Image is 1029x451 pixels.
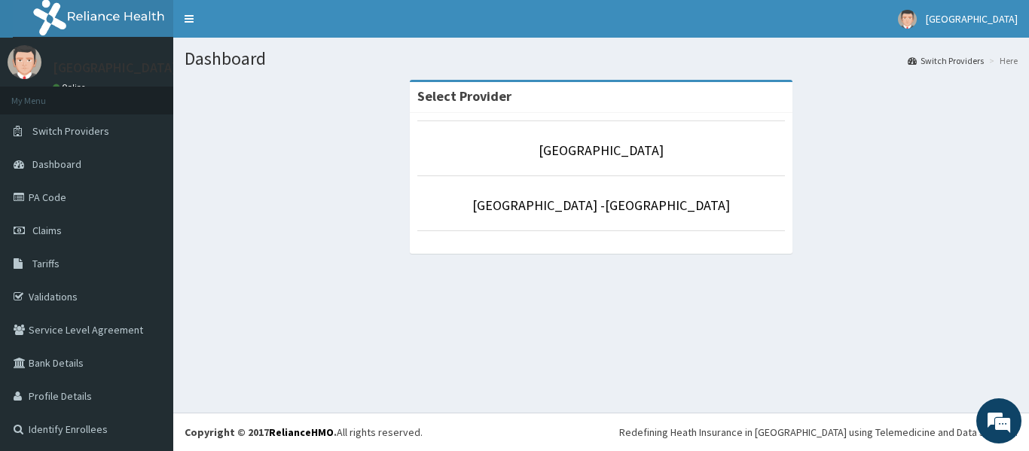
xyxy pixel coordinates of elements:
span: Switch Providers [32,124,109,138]
span: Claims [32,224,62,237]
footer: All rights reserved. [173,413,1029,451]
span: Tariffs [32,257,60,270]
strong: Copyright © 2017 . [185,425,337,439]
a: [GEOGRAPHIC_DATA] -[GEOGRAPHIC_DATA] [472,197,730,214]
a: Switch Providers [908,54,984,67]
img: User Image [898,10,917,29]
p: [GEOGRAPHIC_DATA] [53,61,177,75]
a: Online [53,82,89,93]
img: User Image [8,45,41,79]
span: [GEOGRAPHIC_DATA] [926,12,1018,26]
a: RelianceHMO [269,425,334,439]
div: Redefining Heath Insurance in [GEOGRAPHIC_DATA] using Telemedicine and Data Science! [619,425,1018,440]
h1: Dashboard [185,49,1018,69]
span: Dashboard [32,157,81,171]
strong: Select Provider [417,87,511,105]
a: [GEOGRAPHIC_DATA] [539,142,664,159]
li: Here [985,54,1018,67]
